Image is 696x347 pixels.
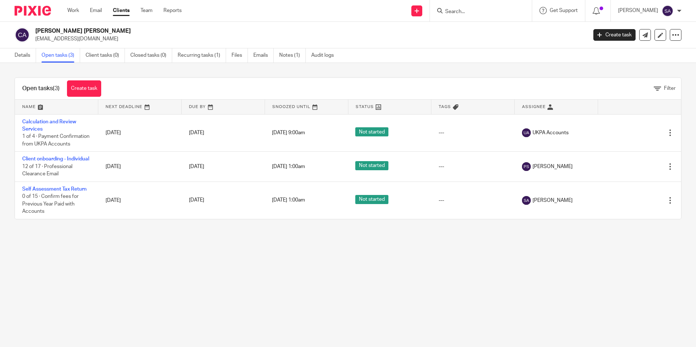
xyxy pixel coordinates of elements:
[618,7,658,14] p: [PERSON_NAME]
[15,6,51,16] img: Pixie
[522,196,531,205] img: svg%3E
[141,7,153,14] a: Team
[22,134,90,147] span: 1 of 4 · Payment Confirmation from UKPA Accounts
[593,29,636,41] a: Create task
[163,7,182,14] a: Reports
[22,187,87,192] a: Self Assessment Tax Return
[41,48,80,63] a: Open tasks (3)
[232,48,248,63] a: Files
[189,164,204,169] span: [DATE]
[272,198,305,203] span: [DATE] 1:00am
[130,48,172,63] a: Closed tasks (0)
[189,130,204,135] span: [DATE]
[522,162,531,171] img: svg%3E
[533,163,573,170] span: [PERSON_NAME]
[22,156,89,161] a: Client onboarding - Individual
[272,130,305,135] span: [DATE] 9:00am
[311,48,339,63] a: Audit logs
[550,8,578,13] span: Get Support
[86,48,125,63] a: Client tasks (0)
[439,105,451,109] span: Tags
[533,129,569,136] span: UKPA Accounts
[533,197,573,204] span: [PERSON_NAME]
[22,85,60,92] h1: Open tasks
[522,128,531,137] img: svg%3E
[53,85,60,91] span: (3)
[98,182,182,219] td: [DATE]
[355,127,388,136] span: Not started
[253,48,274,63] a: Emails
[356,105,374,109] span: Status
[67,80,101,97] a: Create task
[279,48,306,63] a: Notes (1)
[439,129,507,136] div: ---
[113,7,130,14] a: Clients
[22,194,79,214] span: 0 of 15 · Confirm fees for Previous Year Paid with Accounts
[35,27,473,35] h2: [PERSON_NAME] [PERSON_NAME]
[22,119,76,132] a: Calculation and Review Services
[189,198,204,203] span: [DATE]
[272,164,305,169] span: [DATE] 1:00am
[98,152,182,182] td: [DATE]
[439,163,507,170] div: ---
[439,197,507,204] div: ---
[90,7,102,14] a: Email
[662,5,673,17] img: svg%3E
[355,195,388,204] span: Not started
[67,7,79,14] a: Work
[444,9,510,15] input: Search
[15,27,30,43] img: svg%3E
[272,105,311,109] span: Snoozed Until
[178,48,226,63] a: Recurring tasks (1)
[98,114,182,152] td: [DATE]
[22,164,72,177] span: 12 of 17 · Professional Clearance Email
[15,48,36,63] a: Details
[664,86,676,91] span: Filter
[355,161,388,170] span: Not started
[35,35,582,43] p: [EMAIL_ADDRESS][DOMAIN_NAME]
